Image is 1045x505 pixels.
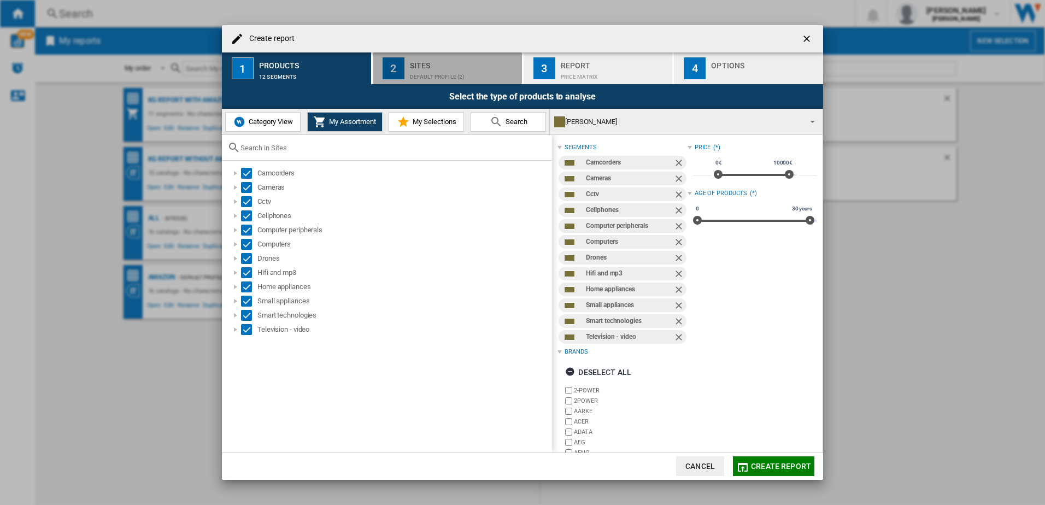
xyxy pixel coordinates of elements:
[257,267,550,278] div: Hifi and mp3
[574,386,687,395] label: 2-POWER
[673,316,686,329] ng-md-icon: Remove
[676,456,724,476] button: Cancel
[383,57,404,79] div: 2
[326,118,376,126] span: My Assortment
[714,158,724,167] span: 0€
[586,156,673,169] div: Camcorders
[565,449,572,456] input: brand.name
[257,296,550,307] div: Small appliances
[257,324,550,335] div: Television - video
[586,172,673,185] div: Cameras
[244,33,295,44] h4: Create report
[257,310,550,321] div: Smart technologies
[410,68,518,80] div: Default profile (2)
[673,284,686,297] ng-md-icon: Remove
[241,267,257,278] md-checkbox: Select
[389,112,464,132] button: My Selections
[565,362,631,382] div: Deselect all
[259,57,367,68] div: Products
[586,187,673,201] div: Cctv
[561,57,668,68] div: Report
[241,281,257,292] md-checkbox: Select
[586,251,673,265] div: Drones
[410,57,518,68] div: Sites
[586,203,673,217] div: Cellphones
[797,28,819,50] button: getI18NText('BUTTONS.CLOSE_DIALOG')
[554,114,801,130] div: [PERSON_NAME]
[246,118,293,126] span: Category View
[695,189,748,198] div: Age of products
[684,57,706,79] div: 4
[586,283,673,296] div: Home appliances
[694,204,701,213] span: 0
[565,418,572,425] input: brand.name
[410,118,456,126] span: My Selections
[257,281,550,292] div: Home appliances
[241,210,257,221] md-checkbox: Select
[233,115,246,128] img: wiser-icon-blue.png
[240,144,547,152] input: Search in Sites
[257,196,550,207] div: Cctv
[673,237,686,250] ng-md-icon: Remove
[673,205,686,218] ng-md-icon: Remove
[257,253,550,264] div: Drones
[586,219,673,233] div: Computer peripherals
[733,456,814,476] button: Create report
[711,57,819,68] div: Options
[565,439,572,446] input: brand.name
[673,221,686,234] ng-md-icon: Remove
[673,300,686,313] ng-md-icon: Remove
[471,112,546,132] button: Search
[241,168,257,179] md-checkbox: Select
[586,330,673,344] div: Television - video
[225,112,301,132] button: Category View
[222,84,823,109] div: Select the type of products to analyse
[674,52,823,84] button: 4 Options
[373,52,523,84] button: 2 Sites Default profile (2)
[574,438,687,447] label: AEG
[565,397,572,404] input: brand.name
[503,118,527,126] span: Search
[751,462,811,471] span: Create report
[241,310,257,321] md-checkbox: Select
[673,332,686,345] ng-md-icon: Remove
[241,182,257,193] md-checkbox: Select
[586,314,673,328] div: Smart technologies
[574,397,687,405] label: 2POWER
[586,267,673,280] div: Hifi and mp3
[695,143,711,152] div: Price
[574,449,687,457] label: AENO
[257,182,550,193] div: Cameras
[565,428,572,436] input: brand.name
[673,157,686,171] ng-md-icon: Remove
[565,387,572,394] input: brand.name
[241,225,257,236] md-checkbox: Select
[673,252,686,266] ng-md-icon: Remove
[533,57,555,79] div: 3
[257,168,550,179] div: Camcorders
[241,253,257,264] md-checkbox: Select
[241,296,257,307] md-checkbox: Select
[586,298,673,312] div: Small appliances
[524,52,674,84] button: 3 Report Price Matrix
[673,189,686,202] ng-md-icon: Remove
[259,68,367,80] div: 12 segments
[801,33,814,46] ng-md-icon: getI18NText('BUTTONS.CLOSE_DIALOG')
[574,418,687,426] label: ACER
[790,204,814,213] span: 30 years
[673,173,686,186] ng-md-icon: Remove
[565,408,572,415] input: brand.name
[241,196,257,207] md-checkbox: Select
[574,407,687,415] label: AARKE
[562,362,635,382] button: Deselect all
[574,428,687,436] label: ADATA
[673,268,686,281] ng-md-icon: Remove
[307,112,383,132] button: My Assortment
[241,239,257,250] md-checkbox: Select
[222,52,372,84] button: 1 Products 12 segments
[257,210,550,221] div: Cellphones
[241,324,257,335] md-checkbox: Select
[257,225,550,236] div: Computer peripherals
[565,348,588,356] div: Brands
[586,235,673,249] div: Computers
